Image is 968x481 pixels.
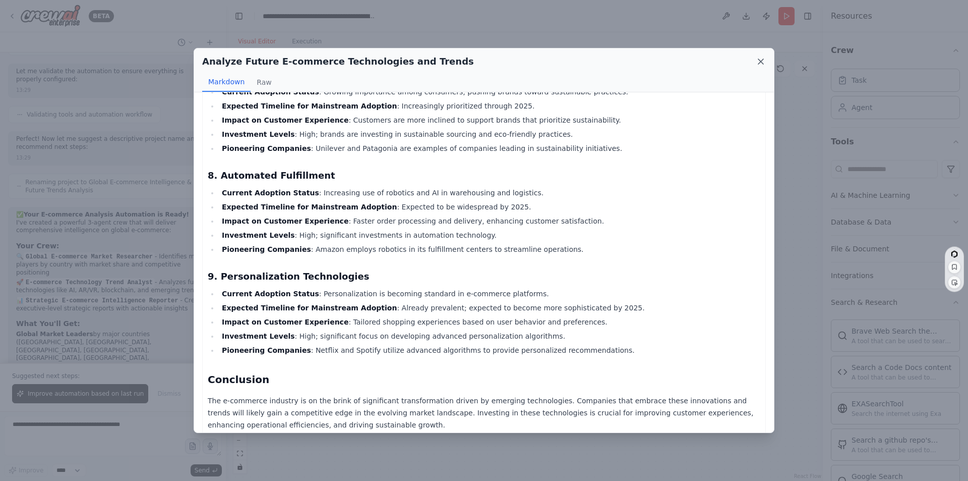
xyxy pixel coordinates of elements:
li: : Personalization is becoming standard in e-commerce platforms. [219,288,760,300]
p: The e-commerce industry is on the brink of significant transformation driven by emerging technolo... [208,395,760,431]
strong: Current Adoption Status [222,189,319,197]
strong: Investment Levels [222,332,295,340]
strong: Pioneering Companies [222,346,311,354]
li: : Increasingly prioritized through 2025. [219,100,760,112]
li: : Already prevalent; expected to become more sophisticated by 2025. [219,302,760,314]
li: : Unilever and Patagonia are examples of companies leading in sustainability initiatives. [219,142,760,154]
strong: Impact on Customer Experience [222,318,348,326]
li: : Amazon employs robotics in its fulfillment centers to streamline operations. [219,243,760,255]
li: : Netflix and Spotify utilize advanced algorithms to provide personalized recommendations. [219,344,760,356]
li: : High; brands are investing in sustainable sourcing and eco-friendly practices. [219,128,760,140]
li: : Tailored shopping experiences based on user behavior and preferences. [219,316,760,328]
strong: Expected Timeline for Mainstream Adoption [222,203,397,211]
li: : Increasing use of robotics and AI in warehousing and logistics. [219,187,760,199]
h3: 8. Automated Fulfillment [208,169,760,183]
strong: Current Adoption Status [222,290,319,298]
h3: 9. Personalization Technologies [208,270,760,284]
strong: Impact on Customer Experience [222,217,348,225]
button: Markdown [202,73,251,92]
li: : Expected to be widespread by 2025. [219,201,760,213]
li: : High; significant investments in automation technology. [219,229,760,241]
strong: Expected Timeline for Mainstream Adoption [222,102,397,110]
li: : High; significant focus on developing advanced personalization algorithms. [219,330,760,342]
li: : Customers are more inclined to support brands that prioritize sustainability. [219,114,760,126]
h2: Analyze Future E-commerce Technologies and Trends [202,55,474,69]
strong: Pioneering Companies [222,245,311,253]
button: Raw [251,73,277,92]
strong: Investment Levels [222,130,295,138]
strong: Impact on Customer Experience [222,116,348,124]
strong: Investment Levels [222,231,295,239]
li: : Faster order processing and delivery, enhancing customer satisfaction. [219,215,760,227]
strong: Pioneering Companies [222,144,311,152]
strong: Expected Timeline for Mainstream Adoption [222,304,397,312]
h2: Conclusion [208,372,760,387]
